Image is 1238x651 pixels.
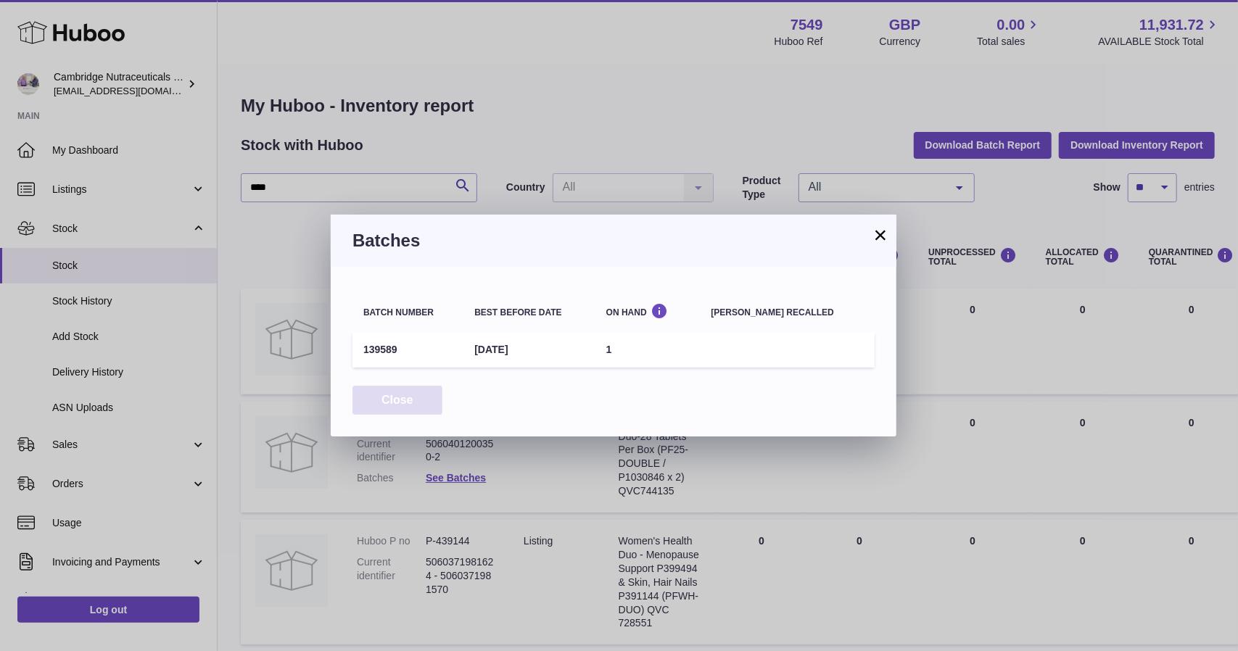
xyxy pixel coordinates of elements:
[595,332,701,368] td: 1
[352,386,442,415] button: Close
[474,308,584,318] div: Best before date
[363,308,453,318] div: Batch number
[352,229,875,252] h3: Batches
[352,332,463,368] td: 139589
[711,308,864,318] div: [PERSON_NAME] recalled
[872,226,889,244] button: ×
[463,332,595,368] td: [DATE]
[606,303,690,317] div: On Hand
